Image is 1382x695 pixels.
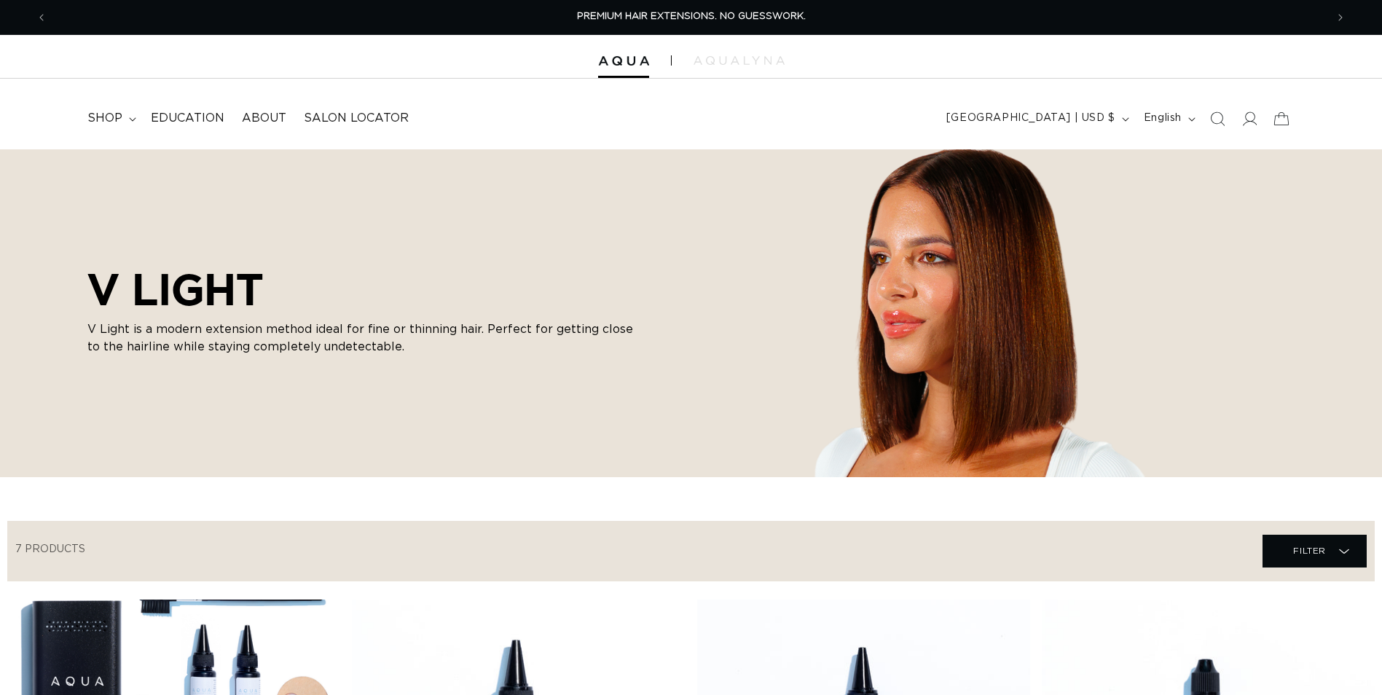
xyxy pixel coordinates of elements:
p: V Light is a modern extension method ideal for fine or thinning hair. Perfect for getting close t... [87,321,641,356]
img: Aqua Hair Extensions [598,56,649,66]
span: shop [87,111,122,126]
span: Salon Locator [304,111,409,126]
button: English [1135,105,1201,133]
span: English [1144,111,1182,126]
span: Education [151,111,224,126]
a: Education [142,102,233,135]
span: About [242,111,286,126]
button: Previous announcement [25,4,58,31]
span: 7 products [15,544,85,554]
a: Salon Locator [295,102,417,135]
button: Next announcement [1324,4,1357,31]
button: [GEOGRAPHIC_DATA] | USD $ [938,105,1135,133]
span: Filter [1293,537,1326,565]
img: aqualyna.com [694,56,785,65]
summary: Filter [1263,535,1367,568]
summary: shop [79,102,142,135]
span: [GEOGRAPHIC_DATA] | USD $ [946,111,1115,126]
span: PREMIUM HAIR EXTENSIONS. NO GUESSWORK. [577,12,806,21]
h2: V LIGHT [87,264,641,315]
summary: Search [1201,103,1233,135]
a: About [233,102,295,135]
